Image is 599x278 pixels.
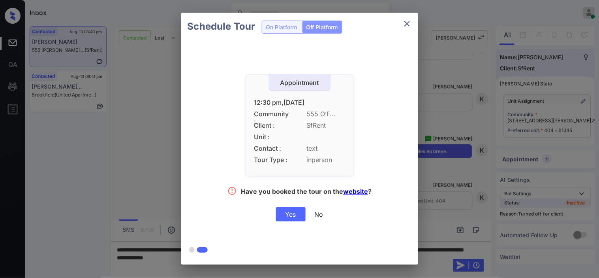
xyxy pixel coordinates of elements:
span: inperson [307,156,345,164]
span: Community : [254,110,290,118]
span: Contact : [254,145,290,152]
button: close [399,16,415,32]
span: SfRent [307,122,345,129]
a: website [343,187,368,195]
span: Unit : [254,133,290,141]
div: Have you booked the tour on the ? [241,187,372,197]
div: Appointment [269,79,330,87]
span: Client : [254,122,290,129]
div: No [315,210,323,218]
div: Yes [276,207,306,221]
span: 555 O’F... [307,110,345,118]
h2: Schedule Tour [181,13,262,40]
span: Tour Type : [254,156,290,164]
div: 12:30 pm,[DATE] [254,99,345,106]
span: text [307,145,345,152]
